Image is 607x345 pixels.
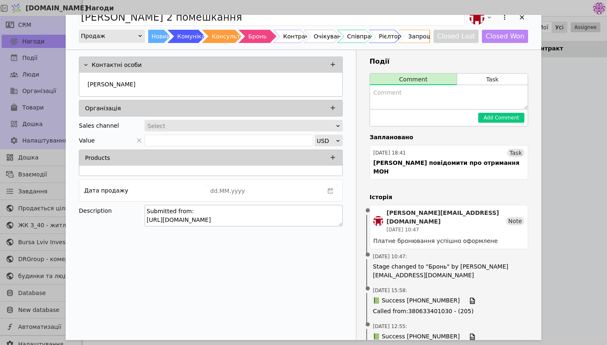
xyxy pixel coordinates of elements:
div: Контракт [283,30,312,43]
img: bo [469,10,484,25]
p: Products [85,154,110,162]
button: Add Comment [478,113,524,123]
button: Closed Lost [434,30,479,43]
svg: calender simple [327,188,333,194]
div: [PERSON_NAME] повідомити про отримання МОН [373,159,524,176]
div: Note [506,217,524,225]
span: • [364,245,372,266]
div: [DATE] 18:41 [373,149,406,157]
span: • [364,278,372,300]
span: [DATE] 15:58 : [373,287,407,294]
div: Запрошення [408,30,446,43]
div: [PERSON_NAME][EMAIL_ADDRESS][DOMAIN_NAME] [386,209,506,226]
span: [DATE] 12:55 : [373,323,407,330]
img: bo [373,216,383,226]
div: Новий [152,30,171,43]
div: Рієлтори [379,30,405,43]
div: Task [507,149,524,157]
div: Консультація [212,30,253,43]
div: Description [79,205,145,217]
div: [DATE] 10:47 [386,226,506,233]
span: Stage changed to "Бронь" by [PERSON_NAME][EMAIL_ADDRESS][DOMAIN_NAME] [373,262,525,280]
p: Організація [85,104,121,113]
button: Closed Won [482,30,528,43]
span: Value [79,135,95,146]
input: dd.MM.yyyy [206,185,324,197]
span: Called from : 380633401030 - (205) [373,307,525,316]
button: Task [457,74,528,85]
span: [DATE] 10:47 : [373,253,407,260]
span: 📗 Success [PHONE_NUMBER] [373,296,460,305]
div: Select [147,120,334,132]
span: • [364,314,372,335]
div: Sales channel [79,120,119,131]
div: Співпраця [347,30,379,43]
p: [PERSON_NAME] [88,80,135,89]
textarea: Submitted from: [URL][DOMAIN_NAME] [145,205,343,226]
div: Комунікація [177,30,214,43]
div: Add Opportunity [66,15,541,340]
span: • [364,200,372,221]
h4: Заплановано [370,133,528,142]
h3: Події [370,57,528,67]
div: Продаж [81,30,138,42]
span: 📗 Success [PHONE_NUMBER] [373,332,460,341]
button: Comment [370,74,457,85]
div: Бронь [248,30,266,43]
h4: Історія [370,193,528,202]
p: Контактні особи [92,61,142,69]
div: Платне бронювання успішно оформлене [373,237,524,245]
div: Очікування [314,30,348,43]
div: Дата продажу [84,185,128,196]
div: USD [317,135,335,147]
